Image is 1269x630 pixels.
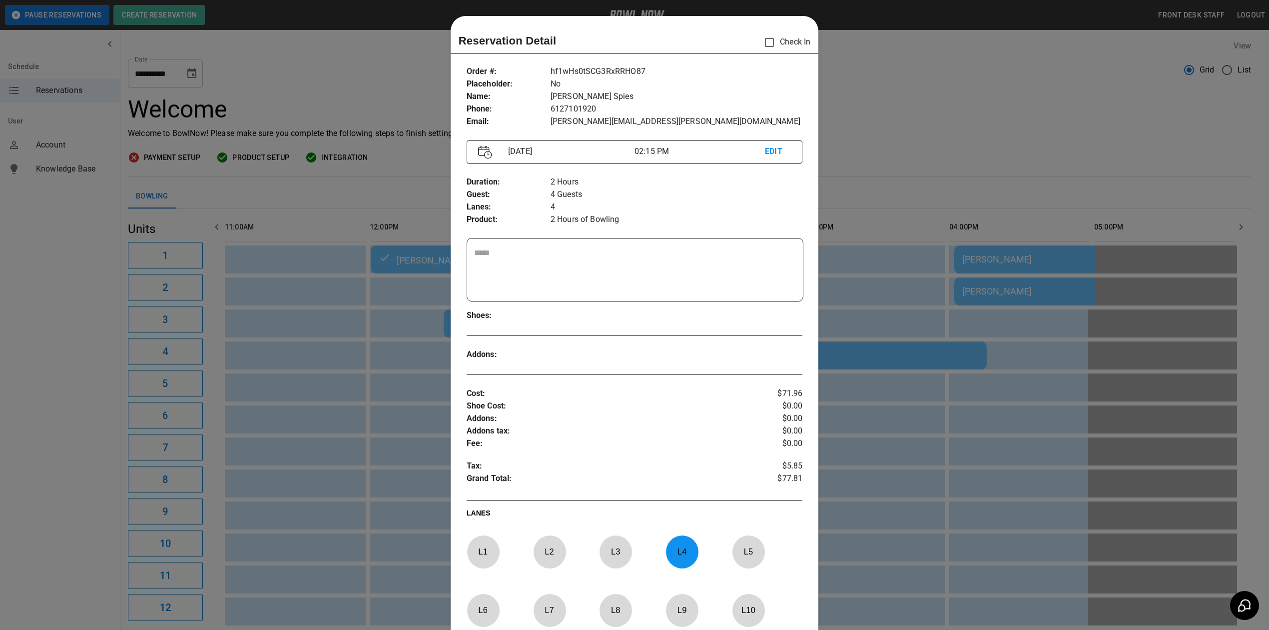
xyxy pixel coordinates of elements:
[551,90,802,103] p: [PERSON_NAME] Spies
[551,176,802,188] p: 2 Hours
[746,460,802,472] p: $5.85
[732,540,765,563] p: L 5
[467,348,551,361] p: Addons :
[504,145,634,157] p: [DATE]
[759,32,810,53] p: Check In
[746,400,802,412] p: $0.00
[467,387,746,400] p: Cost :
[467,65,551,78] p: Order # :
[551,213,802,226] p: 2 Hours of Bowling
[533,598,566,622] p: L 7
[746,472,802,487] p: $77.81
[467,412,746,425] p: Addons :
[467,508,803,522] p: LANES
[634,145,765,157] p: 02:15 PM
[467,437,746,450] p: Fee :
[746,412,802,425] p: $0.00
[478,145,492,159] img: Vector
[551,78,802,90] p: No
[551,188,802,201] p: 4 Guests
[467,90,551,103] p: Name :
[467,472,746,487] p: Grand Total :
[599,598,632,622] p: L 8
[551,103,802,115] p: 6127101920
[467,78,551,90] p: Placeholder :
[459,32,557,49] p: Reservation Detail
[765,145,791,158] p: EDIT
[467,540,500,563] p: L 1
[467,598,500,622] p: L 6
[533,540,566,563] p: L 2
[467,309,551,322] p: Shoes :
[746,425,802,437] p: $0.00
[467,115,551,128] p: Email :
[732,598,765,622] p: L 10
[467,103,551,115] p: Phone :
[599,540,632,563] p: L 3
[551,115,802,128] p: [PERSON_NAME][EMAIL_ADDRESS][PERSON_NAME][DOMAIN_NAME]
[467,400,746,412] p: Shoe Cost :
[665,598,698,622] p: L 9
[467,460,746,472] p: Tax :
[467,176,551,188] p: Duration :
[467,213,551,226] p: Product :
[467,425,746,437] p: Addons tax :
[467,201,551,213] p: Lanes :
[746,437,802,450] p: $0.00
[551,65,802,78] p: hf1wHs0tSCG3RxRRHO87
[665,540,698,563] p: L 4
[746,387,802,400] p: $71.96
[551,201,802,213] p: 4
[467,188,551,201] p: Guest :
